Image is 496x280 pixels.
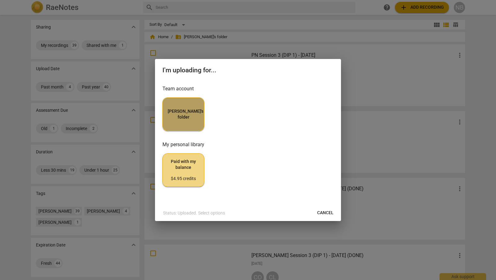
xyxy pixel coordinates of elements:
button: [PERSON_NAME]'s folder [162,97,204,131]
span: Cancel [317,210,334,216]
h2: I'm uploading for... [162,66,334,74]
h3: Team account [162,85,334,93]
div: $4.95 credits [168,176,199,182]
p: Status: Uploaded. Select options [163,210,225,216]
h3: My personal library [162,141,334,148]
button: Paid with my balance$4.95 credits [162,153,204,187]
span: [PERSON_NAME]'s folder [168,108,199,120]
button: Cancel [312,207,339,219]
span: Paid with my balance [168,159,199,182]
